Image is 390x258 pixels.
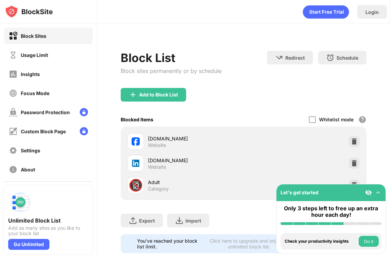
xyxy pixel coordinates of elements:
img: time-usage-off.svg [9,51,17,59]
div: Usage Limit [21,52,48,58]
img: omni-setup-toggle.svg [375,189,381,196]
div: Schedule [336,55,358,61]
img: customize-block-page-off.svg [9,127,17,136]
img: favicons [132,159,140,167]
button: Do it [359,236,379,247]
img: logo-blocksite.svg [5,5,53,18]
div: Let's get started [281,189,318,195]
div: animation [303,5,349,19]
div: Password Protection [21,109,70,115]
div: Add to Block List [139,92,178,97]
img: block-on.svg [9,32,17,40]
div: Adult [148,179,244,186]
div: You’ve reached your block list limit. [137,238,199,249]
div: Website [148,142,166,148]
div: [DOMAIN_NAME] [148,157,244,164]
div: Block sites permanently or by schedule [121,67,222,74]
div: Login [365,9,379,15]
div: Import [185,218,201,224]
div: Website [148,164,166,170]
div: Only 3 steps left to free up an extra hour each day! [281,205,381,218]
img: insights-off.svg [9,70,17,78]
div: Settings [21,148,40,153]
div: Insights [21,71,40,77]
img: lock-menu.svg [80,108,88,116]
div: Add as many sites as you like to your block list [8,225,89,236]
img: focus-off.svg [9,89,17,97]
img: about-off.svg [9,165,17,174]
img: password-protection-off.svg [9,108,17,117]
div: Focus Mode [21,90,49,96]
div: Export [139,218,155,224]
div: Category [148,186,169,192]
div: [DOMAIN_NAME] [148,135,244,142]
div: Click here to upgrade and enjoy an unlimited block list. [203,238,296,249]
img: eye-not-visible.svg [365,189,372,196]
div: Block Sites [21,33,46,39]
div: Go Unlimited [8,239,49,250]
img: favicons [132,137,140,146]
img: settings-off.svg [9,146,17,155]
div: Check your productivity insights [285,239,357,244]
div: Custom Block Page [21,128,66,134]
div: Whitelist mode [319,117,354,122]
div: Block List [121,51,222,65]
div: 🔞 [129,178,143,192]
div: About [21,167,35,172]
div: Redirect [285,55,305,61]
div: Unlimited Block List [8,217,89,224]
img: push-block-list.svg [8,190,33,214]
img: lock-menu.svg [80,127,88,135]
div: Blocked Items [121,117,153,122]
